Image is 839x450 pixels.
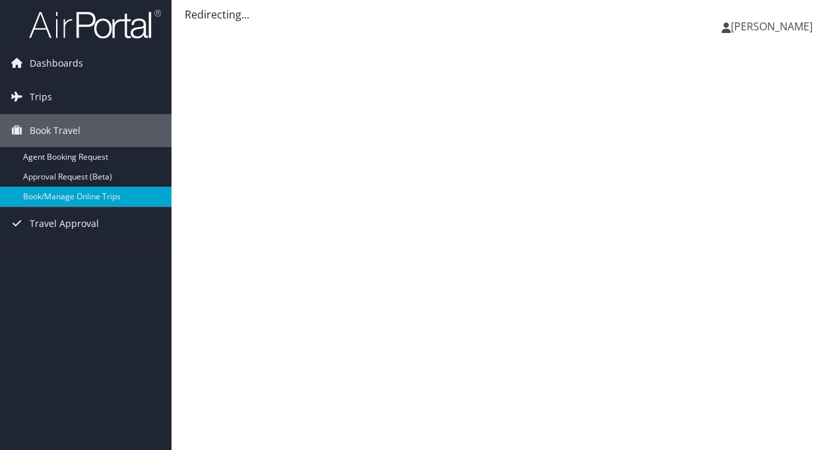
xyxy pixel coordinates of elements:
[185,7,826,22] div: Redirecting...
[731,19,813,34] span: [PERSON_NAME]
[30,80,52,113] span: Trips
[722,7,826,46] a: [PERSON_NAME]
[30,207,99,240] span: Travel Approval
[29,9,161,40] img: airportal-logo.png
[30,114,80,147] span: Book Travel
[30,47,83,80] span: Dashboards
